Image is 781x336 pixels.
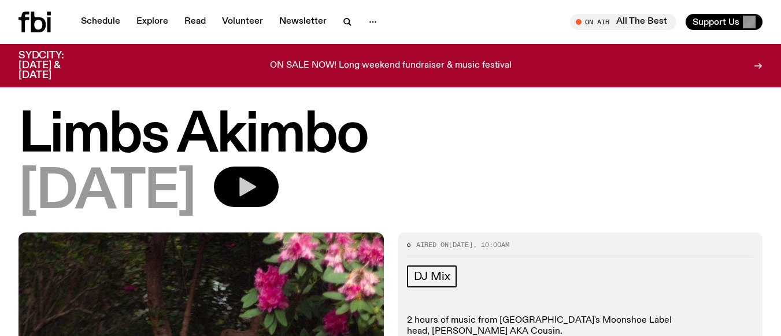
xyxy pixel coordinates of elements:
a: Newsletter [272,14,334,30]
h1: Limbs Akimbo [18,110,763,162]
a: Read [177,14,213,30]
a: Explore [129,14,175,30]
a: DJ Mix [407,265,457,287]
button: On AirAll The Best [570,14,676,30]
h3: SYDCITY: [DATE] & [DATE] [18,51,92,80]
span: [DATE] [449,240,473,249]
a: Volunteer [215,14,270,30]
span: , 10:00am [473,240,509,249]
span: [DATE] [18,167,195,219]
a: Schedule [74,14,127,30]
span: DJ Mix [414,270,450,283]
button: Support Us [686,14,763,30]
span: Aired on [416,240,449,249]
p: ON SALE NOW! Long weekend fundraiser & music festival [270,61,512,71]
span: Support Us [693,17,739,27]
